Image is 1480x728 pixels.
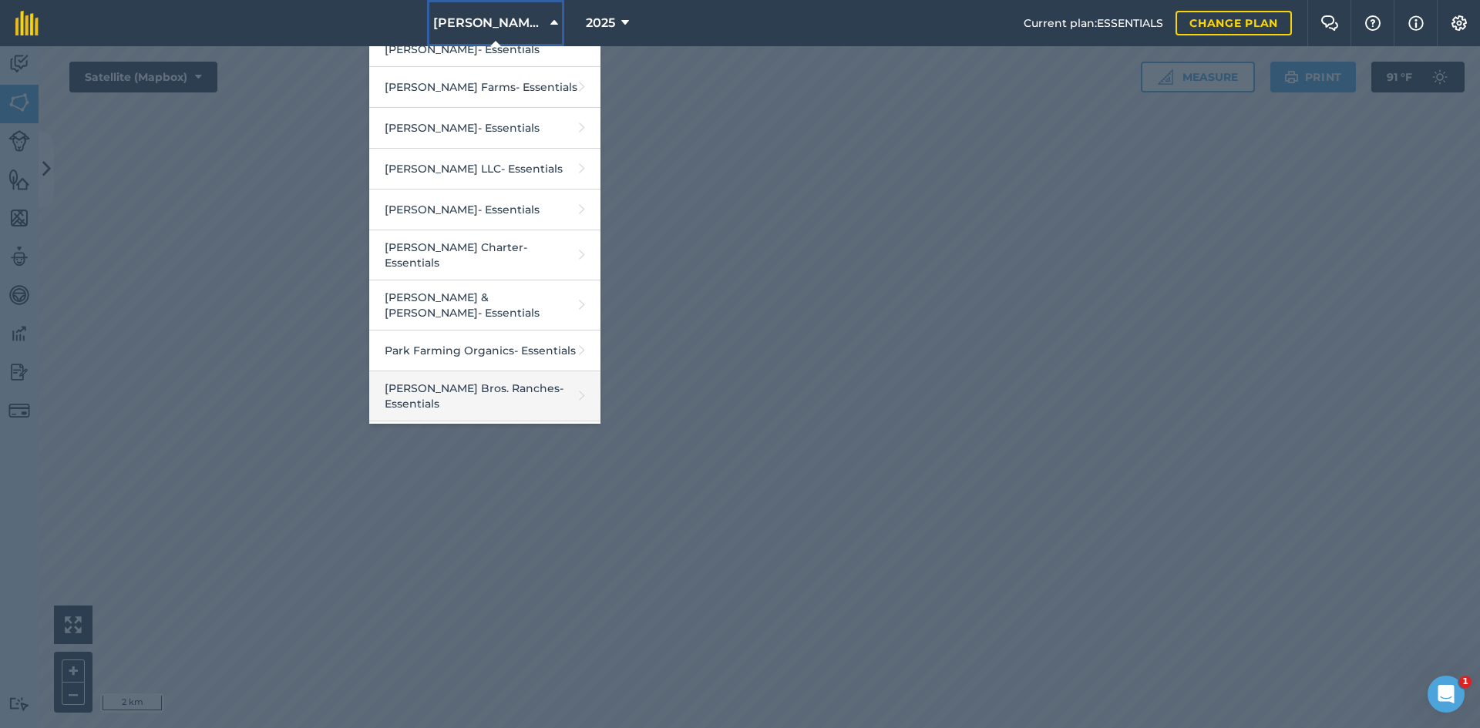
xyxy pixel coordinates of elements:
img: A question mark icon [1364,15,1382,31]
img: svg+xml;base64,PHN2ZyB4bWxucz0iaHR0cDovL3d3dy53My5vcmcvMjAwMC9zdmciIHdpZHRoPSIxNyIgaGVpZ2h0PSIxNy... [1408,14,1424,32]
span: [PERSON_NAME] Farms [433,14,544,32]
a: [PERSON_NAME] Bros. Ranches- Essentials [369,371,600,421]
span: 1 [1459,676,1472,688]
iframe: Intercom live chat [1428,676,1465,713]
span: Current plan : ESSENTIALS [1024,15,1163,32]
a: [PERSON_NAME] LLC- Essentials [369,149,600,190]
a: [PERSON_NAME] & [PERSON_NAME]- Essentials [369,280,600,330]
img: Two speech bubbles overlapping with the left bubble in the forefront [1320,15,1339,31]
span: 2025 [586,14,615,32]
img: fieldmargin Logo [15,11,39,35]
img: A cog icon [1450,15,1468,31]
a: [PERSON_NAME] Farms- Essentials [369,67,600,108]
a: [PERSON_NAME][GEOGRAPHIC_DATA]- Essentials [369,421,600,471]
a: [PERSON_NAME]- Essentials [369,108,600,149]
a: [PERSON_NAME] Charter- Essentials [369,230,600,280]
a: [PERSON_NAME]- Essentials [369,190,600,230]
a: Change plan [1176,11,1292,35]
a: Park Farming Organics- Essentials [369,330,600,371]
